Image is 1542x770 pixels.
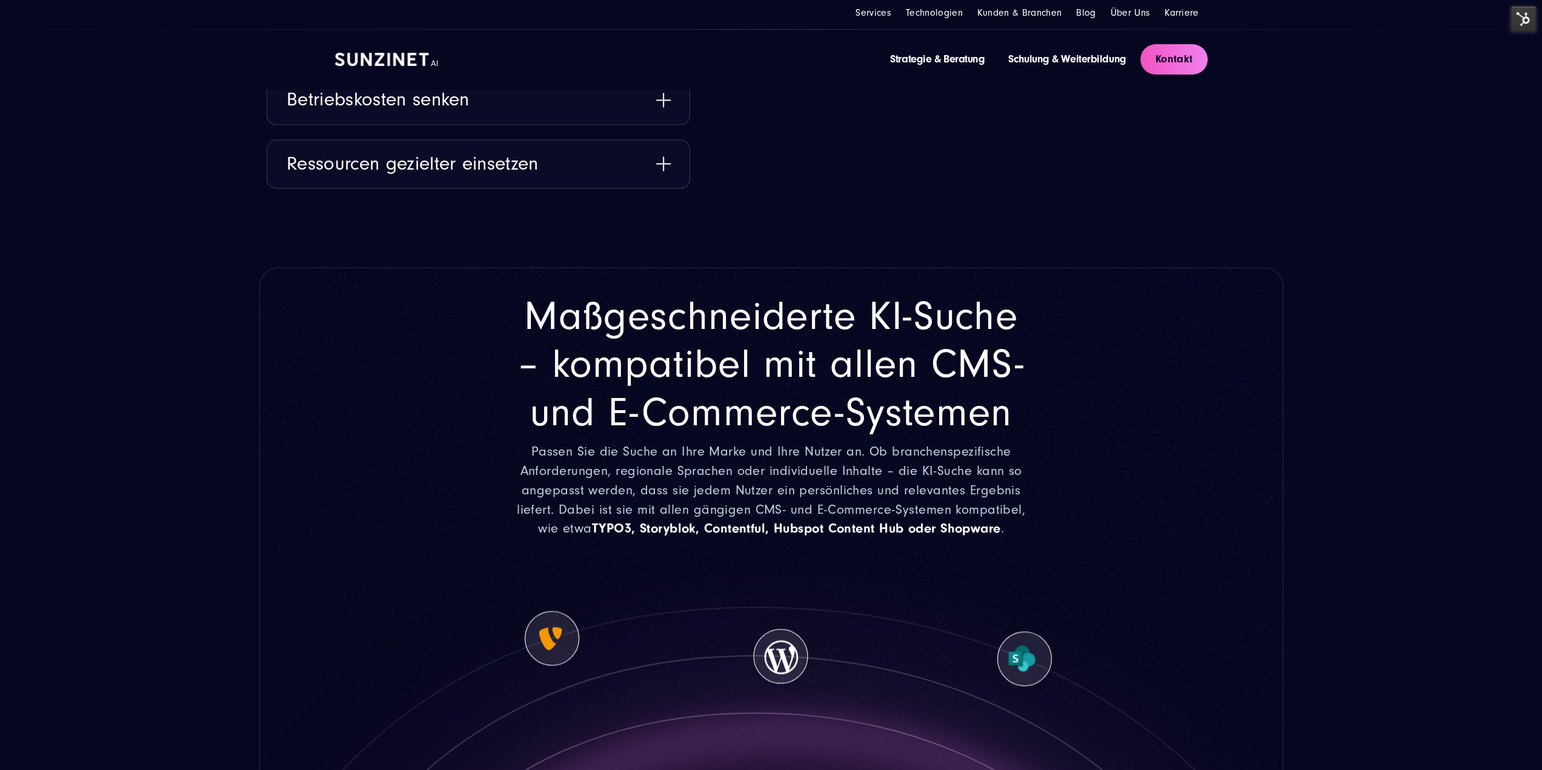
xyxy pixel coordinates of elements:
[267,76,690,124] button: Betriebskosten senken
[1510,6,1536,32] img: HubSpot Tools-Menüschalter
[1140,44,1207,75] a: Kontakt
[1076,7,1095,18] a: Blog
[335,53,438,66] img: SUNZINET AI Logo
[856,7,891,18] a: Services
[977,7,1062,18] a: Kunden & Branchen
[1165,7,1199,18] a: Karriere
[267,140,690,188] button: Ressourcen gezielter einsetzen
[906,7,963,18] a: Technologien
[592,520,1001,536] strong: TYPO3, Storyblok, Contentful, Hubspot Content Hub oder Shopware
[890,51,1126,67] div: Navigation Menu
[890,53,985,65] a: Strategie & Beratung
[856,6,1198,20] div: Navigation Menu
[509,442,1033,538] p: Passen Sie die Suche an Ihre Marke und Ihre Nutzer an. Ob branchenspezifische Anforderungen, regi...
[509,292,1033,437] h2: Maßgeschneiderte KI-Suche – kompatibel mit allen CMS- und E-Commerce-Systemen
[1008,53,1126,65] a: Schulung & Weiterbildung
[1110,7,1150,18] a: Über Uns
